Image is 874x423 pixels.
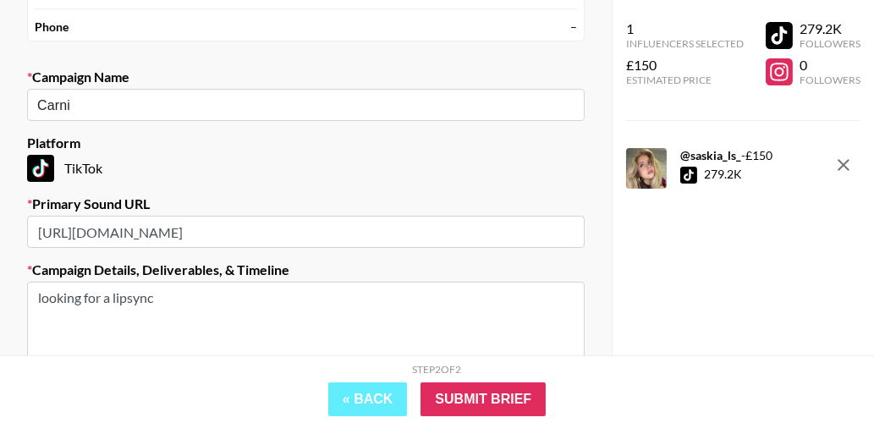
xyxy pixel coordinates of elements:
button: « Back [328,382,408,416]
div: £150 [626,57,744,74]
div: Followers [800,37,860,50]
label: Platform [27,135,585,151]
input: Submit Brief [421,382,546,416]
strong: @ saskia_ls_ [680,148,741,162]
div: Followers [800,74,860,86]
div: Step 2 of 2 [413,363,462,376]
div: - £ 150 [680,148,772,163]
strong: Phone [35,19,69,35]
input: Old Town Road - Lil Nas X + Billy Ray Cyrus [37,96,552,115]
label: Campaign Details, Deliverables, & Timeline [27,261,585,278]
div: 1 [626,20,744,37]
div: 0 [800,57,860,74]
input: https://www.tiktok.com/music/Old-Town-Road-6683330941219244813 [27,216,585,248]
label: Campaign Name [27,69,585,85]
button: remove [827,148,860,182]
div: Influencers Selected [626,37,744,50]
div: 279.2K [800,20,860,37]
div: TikTok [27,155,585,182]
img: TikTok [27,155,54,182]
label: Primary Sound URL [27,195,585,212]
div: – [570,19,577,35]
iframe: Drift Widget Chat Controller [789,338,854,403]
div: 279.2K [704,167,742,184]
div: Estimated Price [626,74,744,86]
